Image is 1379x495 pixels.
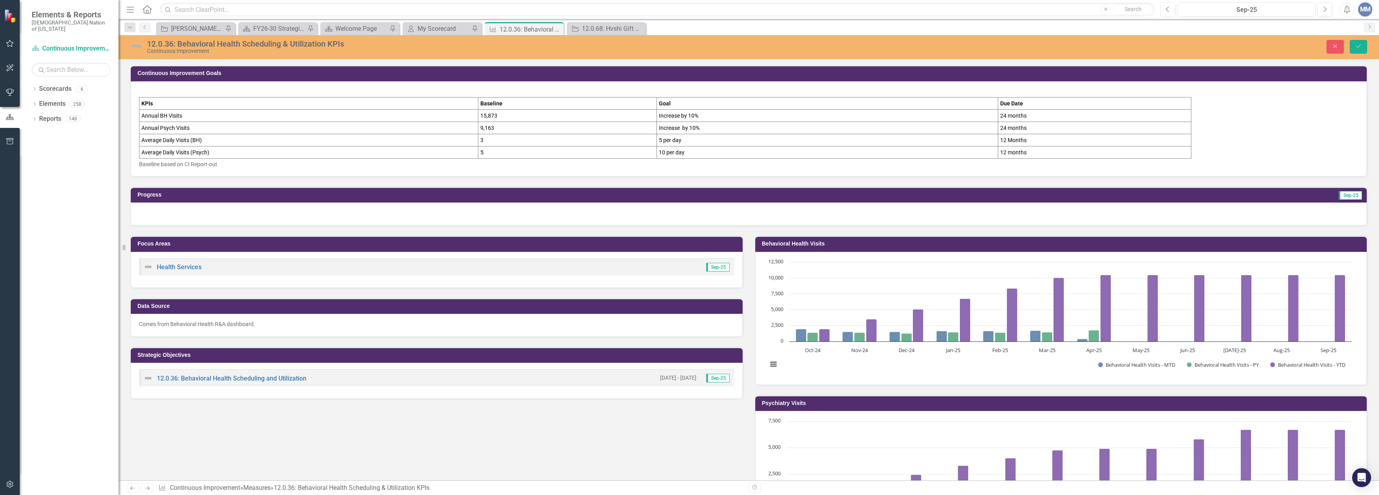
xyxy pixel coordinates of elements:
td: 10 per day [657,146,998,158]
text: Sep-25 [1320,347,1336,354]
path: Mar-25, 1,687. Behavioral Health Visits - MTD. [1030,330,1040,341]
a: FY26-30 Strategic Plan [240,24,305,34]
text: Jun-25 [1180,347,1195,354]
path: Feb-25, 1,415. Behavioral Health Visits - PY. [995,332,1005,341]
path: Dec-24, 1,554. Behavioral Health Visits - MTD. [889,332,900,341]
a: Scorecards [39,84,71,94]
path: Apr-25, 406. Behavioral Health Visits - MTD. [1077,339,1087,341]
div: FY26-30 Strategic Plan [253,24,305,34]
path: May-25, 10,453. Behavioral Health Visits - YTD. [1147,275,1158,341]
path: Jul-25, 10,453. Behavioral Health Visits - YTD. [1241,275,1251,341]
td: Annual Psych Visits [139,122,478,134]
path: Feb-25, 8,360. Behavioral Health Visits - YTD. [1007,288,1017,341]
h3: Psychiatry Visits [762,400,1363,406]
input: Search Below... [32,63,111,77]
div: 258 [70,101,85,107]
path: Oct-24, 1,979. Behavioral Health Visits - MTD. [796,329,806,341]
div: 6 [75,86,88,92]
button: Sep-25 [1178,2,1315,17]
h3: Progress [137,192,749,198]
strong: KPIs [141,100,153,107]
td: 24 months [998,122,1191,134]
button: Show Behavioral Health Visits - PY [1187,361,1262,368]
strong: Due Date [1000,100,1023,107]
div: My Scorecard [418,24,470,34]
text: 10,000 [768,274,783,281]
td: 24 months [998,109,1191,122]
p: Baseline based on CI Report-out [139,159,1358,168]
span: Sep-25 [706,263,730,272]
small: [DATE] - [DATE] [660,374,696,382]
td: Annual BH Visits [139,109,478,122]
text: Oct-24 [805,347,820,354]
path: Feb-25, 1,620. Behavioral Health Visits - MTD. [983,331,993,341]
div: 148 [65,116,81,122]
path: Aug-25, 10,453. Behavioral Health Visits - YTD. [1288,275,1298,341]
text: [DATE]-25 [1223,347,1245,354]
div: 12.0.36: Behavioral Health Scheduling & Utilization KPIs [147,39,838,48]
a: Welcome Page [322,24,388,34]
text: Mar-25 [1038,347,1055,354]
td: 3 [478,134,657,146]
strong: Goal [659,100,671,107]
path: Nov-24, 1,542. Behavioral Health Visits - MTD. [842,332,853,341]
text: 5,000 [771,306,783,313]
path: Jan-25, 1,449. Behavioral Health Visits - PY. [948,332,958,341]
div: 12.0.36: Behavioral Health Scheduling & Utilization KPIs [274,484,429,491]
h3: Data Source [137,303,739,309]
td: 12 months [998,146,1191,158]
h3: Behavioral Health Visits [762,241,1363,247]
input: Search ClearPoint... [160,3,1155,17]
text: 2,500 [768,470,781,477]
path: Apr-25, 1,771. Behavioral Health Visits - PY. [1088,330,1099,341]
path: Jun-25, 10,453. Behavioral Health Visits - YTD. [1194,275,1204,341]
text: 7,500 [771,290,783,297]
td: 5 per day [657,134,998,146]
a: Reports [39,114,61,124]
div: Welcome Page [335,24,388,34]
span: Elements & Reports [32,10,111,19]
img: Not Defined [143,262,153,272]
div: 12.0.68: Hvshi Gift Shop Inventory [582,24,644,34]
h3: Strategic Objectives [137,352,739,358]
path: Jan-25, 6,740. Behavioral Health Visits - YTD. [959,298,970,341]
div: Chart. Highcharts interactive chart. [764,258,1359,377]
a: Continuous Improvement [32,44,111,53]
text: Dec-24 [898,347,914,354]
td: 5 [478,146,657,158]
td: 9,163 [478,122,657,134]
text: 2,500 [771,321,783,328]
td: Average Daily Visits (BH) [139,134,478,146]
td: Increase by 10% [657,109,998,122]
g: Behavioral Health Visits - YTD, bar series 3 of 3 with 12 bars. [819,275,1345,341]
path: Oct-24, 1,408. Behavioral Health Visits - PY. [807,332,818,341]
text: Apr-25 [1086,347,1101,354]
path: Nov-24, 3,521. Behavioral Health Visits - YTD. [866,319,877,341]
text: 7,500 [768,417,781,424]
button: Show Behavioral Health Visits - YTD [1270,361,1349,368]
button: Search [1113,4,1153,15]
path: Apr-25, 10,453. Behavioral Health Visits - YTD. [1100,275,1111,341]
h3: Focus Areas [137,241,739,247]
a: 12.0.68: Hvshi Gift Shop Inventory [569,24,644,34]
text: Nov-24 [851,347,868,354]
text: May-25 [1132,347,1149,354]
button: MM [1358,2,1372,17]
text: Feb-25 [992,347,1008,354]
path: Mar-25, 10,047. Behavioral Health Visits - YTD. [1053,277,1064,341]
img: Not Defined [130,40,143,52]
a: Health Services [157,263,201,271]
div: [PERSON_NAME] SO's [171,24,223,34]
td: 12 Months [998,134,1191,146]
button: Show Behavioral Health Visits - MTD [1098,361,1178,368]
text: 0 [781,337,783,344]
img: ClearPoint Strategy [4,9,18,23]
a: [PERSON_NAME] SO's [158,24,223,34]
img: Not Defined [143,373,153,383]
p: Comes from Behavioral Health R&A dashboard. [139,320,734,328]
path: Dec-24, 5,075. Behavioral Health Visits - YTD. [912,309,923,341]
small: [DEMOGRAPHIC_DATA] Nation of [US_STATE] [32,19,111,32]
path: Jan-25, 1,665. Behavioral Health Visits - MTD. [936,331,947,341]
td: Average Daily Visits (Psych) [139,146,478,158]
